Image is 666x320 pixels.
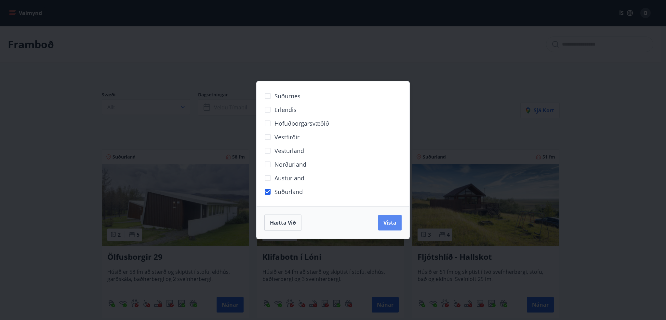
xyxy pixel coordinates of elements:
[383,219,396,226] span: Vista
[264,215,301,231] button: Hætta við
[274,133,300,141] span: Vestfirðir
[274,92,300,100] span: Suðurnes
[274,105,297,114] span: Erlendis
[274,119,329,128] span: Höfuðborgarsvæðið
[274,160,306,169] span: Norðurland
[274,188,303,196] span: Suðurland
[274,174,304,182] span: Austurland
[378,215,402,230] button: Vista
[274,146,304,155] span: Vesturland
[270,219,296,226] span: Hætta við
